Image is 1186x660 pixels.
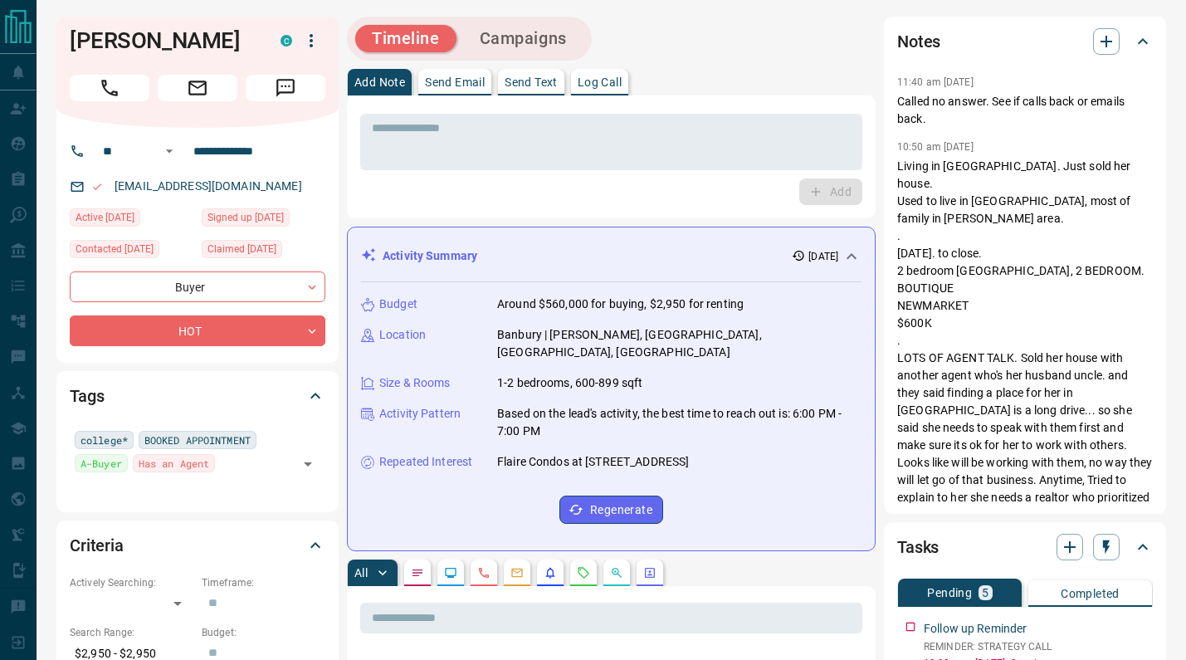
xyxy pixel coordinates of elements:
[497,326,861,361] p: Banbury | [PERSON_NAME], [GEOGRAPHIC_DATA], [GEOGRAPHIC_DATA], [GEOGRAPHIC_DATA]
[355,25,456,52] button: Timeline
[897,93,1153,128] p: Called no answer. See if calls back or emails back.
[379,374,451,392] p: Size & Rooms
[924,620,1027,638] p: Follow up Reminder
[281,35,292,46] div: condos.ca
[70,383,104,409] h2: Tags
[497,453,689,471] p: Flaire Condos at [STREET_ADDRESS]
[897,22,1153,61] div: Notes
[559,496,663,524] button: Regenerate
[379,405,461,423] p: Activity Pattern
[610,566,623,579] svg: Opportunities
[477,566,491,579] svg: Calls
[578,76,622,88] p: Log Call
[70,532,124,559] h2: Criteria
[159,141,179,161] button: Open
[202,575,325,590] p: Timeframe:
[897,527,1153,567] div: Tasks
[81,432,128,448] span: college*
[246,75,325,101] span: Message
[544,566,557,579] svg: Listing Alerts
[70,271,325,302] div: Buyer
[463,25,583,52] button: Campaigns
[379,296,417,313] p: Budget
[202,625,325,640] p: Budget:
[897,28,940,55] h2: Notes
[383,247,477,265] p: Activity Summary
[924,639,1153,654] p: REMINDER: STRATEGY CALL
[425,76,485,88] p: Send Email
[897,76,974,88] p: 11:40 am [DATE]
[207,209,284,226] span: Signed up [DATE]
[70,240,193,263] div: Tue Aug 05 2025
[202,240,325,263] div: Sun Aug 03 2025
[296,452,320,476] button: Open
[158,75,237,101] span: Email
[70,376,325,416] div: Tags
[1061,588,1120,599] p: Completed
[411,566,424,579] svg: Notes
[379,453,472,471] p: Repeated Interest
[510,566,524,579] svg: Emails
[897,141,974,153] p: 10:50 am [DATE]
[927,587,972,599] p: Pending
[76,241,154,257] span: Contacted [DATE]
[76,209,134,226] span: Active [DATE]
[70,625,193,640] p: Search Range:
[497,405,861,440] p: Based on the lead's activity, the best time to reach out is: 6:00 PM - 7:00 PM
[497,296,744,313] p: Around $560,000 for buying, $2,950 for renting
[897,158,1153,559] p: Living in [GEOGRAPHIC_DATA]. Just sold her house. Used to live in [GEOGRAPHIC_DATA], most of fami...
[354,567,368,579] p: All
[70,575,193,590] p: Actively Searching:
[91,181,103,193] svg: Email Valid
[70,27,256,54] h1: [PERSON_NAME]
[643,566,656,579] svg: Agent Actions
[897,534,939,560] h2: Tasks
[808,249,838,264] p: [DATE]
[139,455,209,472] span: Has an Agent
[70,208,193,232] div: Thu Aug 07 2025
[379,326,426,344] p: Location
[505,76,558,88] p: Send Text
[497,374,642,392] p: 1-2 bedrooms, 600-899 sqft
[361,241,861,271] div: Activity Summary[DATE]
[70,75,149,101] span: Call
[207,241,276,257] span: Claimed [DATE]
[81,455,122,472] span: A-Buyer
[144,432,251,448] span: BOOKED APPOINTMENT
[115,179,302,193] a: [EMAIL_ADDRESS][DOMAIN_NAME]
[444,566,457,579] svg: Lead Browsing Activity
[354,76,405,88] p: Add Note
[577,566,590,579] svg: Requests
[202,208,325,232] div: Sun Aug 03 2025
[70,526,325,565] div: Criteria
[70,315,325,346] div: HOT
[982,587,988,599] p: 5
